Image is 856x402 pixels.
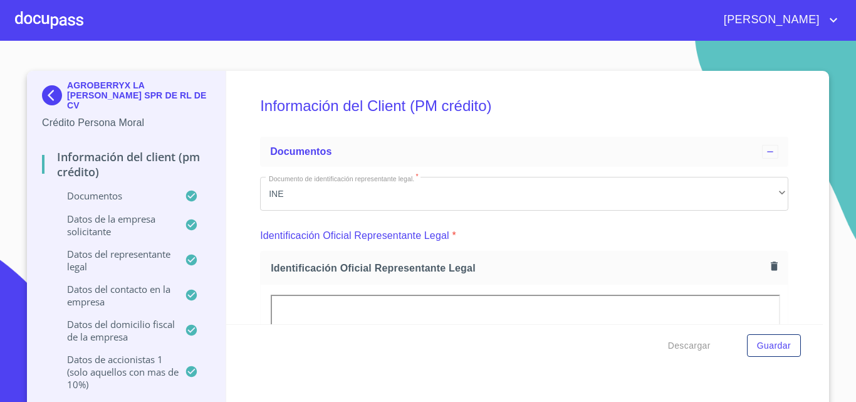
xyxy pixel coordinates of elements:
p: Datos de accionistas 1 (solo aquellos con mas de 10%) [42,353,185,391]
button: Descargar [663,334,716,357]
button: account of current user [714,10,841,30]
p: Datos del domicilio fiscal de la empresa [42,318,185,343]
h5: Información del Client (PM crédito) [260,80,788,132]
div: Documentos [260,137,788,167]
p: Documentos [42,189,185,202]
p: Crédito Persona Moral [42,115,211,130]
div: AGROBERRYX LA [PERSON_NAME] SPR DE RL DE CV [42,80,211,115]
span: Identificación Oficial Representante Legal [271,262,766,275]
p: Información del Client (PM crédito) [42,149,211,179]
span: Documentos [270,146,331,157]
span: [PERSON_NAME] [714,10,826,30]
button: Guardar [747,334,801,357]
p: AGROBERRYX LA [PERSON_NAME] SPR DE RL DE CV [67,80,211,110]
p: Datos del representante legal [42,248,185,273]
p: Datos de la empresa solicitante [42,213,185,238]
p: Datos del contacto en la empresa [42,283,185,308]
img: Docupass spot blue [42,85,67,105]
p: Identificación Oficial Representante Legal [260,228,449,243]
span: Guardar [757,338,791,354]
span: Descargar [668,338,711,354]
div: INE [260,177,788,211]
